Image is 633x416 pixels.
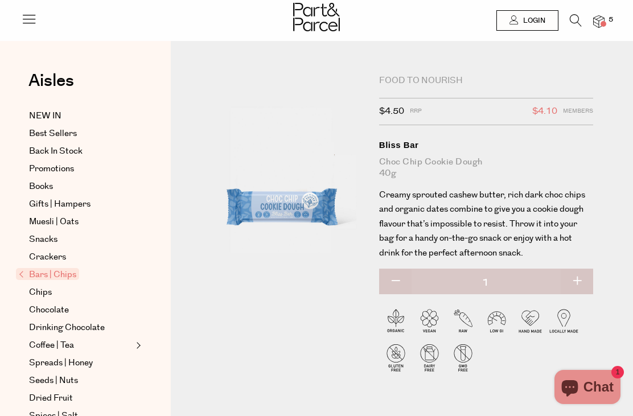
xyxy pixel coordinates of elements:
[379,189,585,259] span: Creamy sprouted cashew butter, rich dark choc chips and organic dates combine to give you a cooki...
[480,306,513,339] img: P_P-ICONS-Live_Bec_V11_Low_Gi.svg
[547,306,581,339] img: P_P-ICONS-Live_Bec_V11_Locally_Made_2.svg
[29,127,133,141] a: Best Sellers
[379,75,593,87] div: Food to Nourish
[29,339,74,352] span: Coffee | Tea
[29,286,133,299] a: Chips
[29,303,133,317] a: Chocolate
[410,104,422,119] span: RRP
[29,233,133,246] a: Snacks
[29,321,133,335] a: Drinking Chocolate
[379,156,593,179] div: Choc Chip Cookie Dough 40g
[29,374,78,388] span: Seeds | Nuts
[29,145,133,158] a: Back In Stock
[413,306,446,339] img: P_P-ICONS-Live_Bec_V11_Vegan.svg
[29,109,133,123] a: NEW IN
[606,15,616,25] span: 5
[29,303,69,317] span: Chocolate
[29,162,133,176] a: Promotions
[29,109,61,123] span: NEW IN
[29,286,52,299] span: Chips
[29,162,74,176] span: Promotions
[496,10,558,31] a: Login
[29,339,133,352] a: Coffee | Tea
[413,341,446,374] img: P_P-ICONS-Live_Bec_V11_Dairy_Free.svg
[29,215,79,229] span: Muesli | Oats
[563,104,593,119] span: Members
[379,306,413,339] img: P_P-ICONS-Live_Bec_V11_Organic.svg
[446,306,480,339] img: P_P-ICONS-Live_Bec_V11_Raw.svg
[29,197,91,211] span: Gifts | Hampers
[29,127,77,141] span: Best Sellers
[205,75,359,257] img: Bliss Bar
[29,250,133,264] a: Crackers
[19,268,133,282] a: Bars | Chips
[379,341,413,374] img: P_P-ICONS-Live_Bec_V11_Gluten_Free.svg
[29,197,133,211] a: Gifts | Hampers
[379,269,593,297] input: QTY Bliss Bar
[29,374,133,388] a: Seeds | Nuts
[29,145,83,158] span: Back In Stock
[28,72,74,101] a: Aisles
[16,268,79,280] span: Bars | Chips
[29,180,133,193] a: Books
[593,15,605,27] a: 5
[29,321,105,335] span: Drinking Chocolate
[29,250,66,264] span: Crackers
[532,104,557,119] span: $4.10
[29,392,73,405] span: Dried Fruit
[29,356,93,370] span: Spreads | Honey
[513,306,547,339] img: P_P-ICONS-Live_Bec_V11_Handmade.svg
[293,3,340,31] img: Part&Parcel
[28,68,74,93] span: Aisles
[29,356,133,370] a: Spreads | Honey
[29,392,133,405] a: Dried Fruit
[379,104,404,119] span: $4.50
[29,180,53,193] span: Books
[446,341,480,374] img: P_P-ICONS-Live_Bec_V11_GMO_Free.svg
[133,339,141,352] button: Expand/Collapse Coffee | Tea
[379,139,593,151] div: Bliss Bar
[551,370,624,407] inbox-online-store-chat: Shopify online store chat
[520,16,545,26] span: Login
[29,233,57,246] span: Snacks
[29,215,133,229] a: Muesli | Oats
